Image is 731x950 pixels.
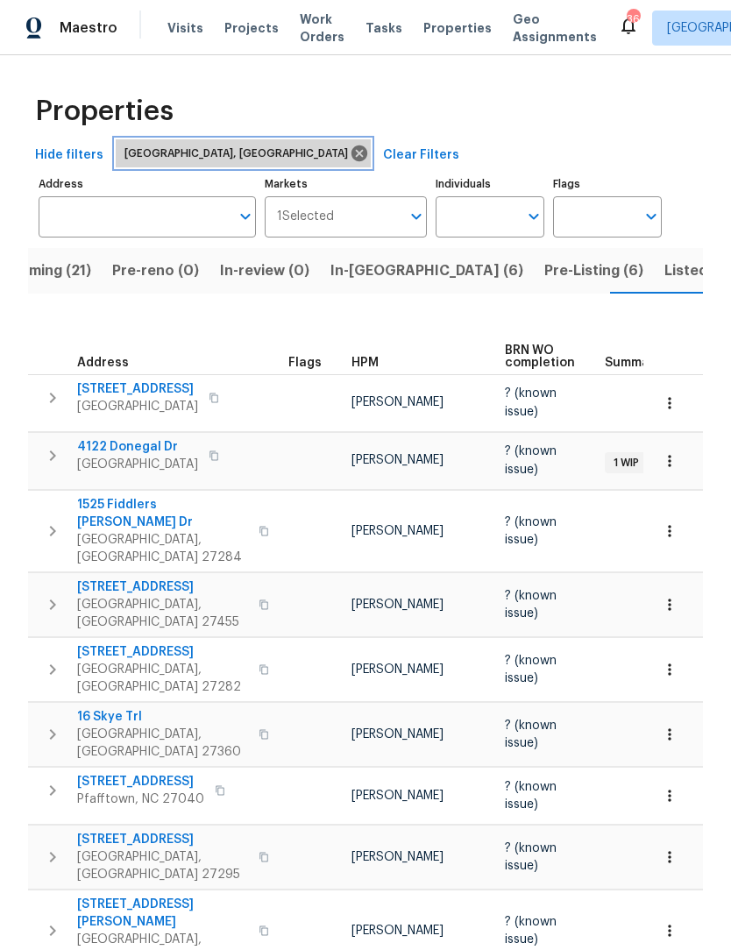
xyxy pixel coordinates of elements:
span: [GEOGRAPHIC_DATA], [GEOGRAPHIC_DATA] 27360 [77,726,248,761]
span: Pre-reno (0) [112,259,199,283]
span: Work Orders [300,11,344,46]
span: [GEOGRAPHIC_DATA], [GEOGRAPHIC_DATA] 27295 [77,848,248,883]
span: [PERSON_NAME] [351,790,444,802]
label: Address [39,179,256,189]
button: Open [233,204,258,229]
span: [STREET_ADDRESS] [77,578,248,596]
span: [PERSON_NAME] [351,525,444,537]
span: [PERSON_NAME] [351,454,444,466]
div: [GEOGRAPHIC_DATA], [GEOGRAPHIC_DATA] [116,139,371,167]
span: [GEOGRAPHIC_DATA] [77,456,198,473]
span: [GEOGRAPHIC_DATA], [GEOGRAPHIC_DATA] 27455 [77,596,248,631]
span: Pfafftown, NC 27040 [77,790,204,808]
span: Projects [224,19,279,37]
span: [PERSON_NAME] [351,925,444,937]
span: ? (known issue) [505,720,557,749]
span: Pre-Listing (6) [544,259,643,283]
span: [STREET_ADDRESS] [77,643,248,661]
span: ? (known issue) [505,781,557,811]
span: [PERSON_NAME] [351,396,444,408]
span: [STREET_ADDRESS] [77,831,248,848]
label: Individuals [436,179,544,189]
span: 16 Skye Trl [77,708,248,726]
span: Maestro [60,19,117,37]
button: Open [404,204,429,229]
span: 1525 Fiddlers [PERSON_NAME] Dr [77,496,248,531]
span: Address [77,357,129,369]
span: [STREET_ADDRESS] [77,380,198,398]
span: [GEOGRAPHIC_DATA], [GEOGRAPHIC_DATA] 27284 [77,531,248,566]
span: 1 WIP [607,456,646,471]
span: ? (known issue) [505,655,557,684]
span: [PERSON_NAME] [351,851,444,863]
span: [PERSON_NAME] [351,728,444,741]
span: ? (known issue) [505,445,557,475]
span: [GEOGRAPHIC_DATA], [GEOGRAPHIC_DATA] [124,145,355,162]
span: Geo Assignments [513,11,597,46]
span: 4122 Donegal Dr [77,438,198,456]
span: Properties [423,19,492,37]
span: In-review (0) [220,259,309,283]
span: ? (known issue) [505,387,557,417]
span: Clear Filters [383,145,459,167]
span: [PERSON_NAME] [351,663,444,676]
span: [STREET_ADDRESS][PERSON_NAME] [77,896,248,931]
span: [PERSON_NAME] [351,599,444,611]
span: ? (known issue) [505,916,557,946]
button: Open [522,204,546,229]
span: Visits [167,19,203,37]
span: [GEOGRAPHIC_DATA] [77,398,198,415]
span: In-[GEOGRAPHIC_DATA] (6) [330,259,523,283]
button: Open [639,204,664,229]
div: 36 [627,11,639,28]
span: ? (known issue) [505,516,557,546]
span: [STREET_ADDRESS] [77,773,204,790]
span: ? (known issue) [505,590,557,620]
span: Properties [35,103,174,120]
button: Clear Filters [376,139,466,172]
span: ? (known issue) [505,842,557,872]
span: HPM [351,357,379,369]
label: Flags [553,179,662,189]
span: BRN WO completion [505,344,575,369]
span: Flags [288,357,322,369]
span: Summary [605,357,662,369]
span: [GEOGRAPHIC_DATA], [GEOGRAPHIC_DATA] 27282 [77,661,248,696]
span: Hide filters [35,145,103,167]
span: Tasks [365,22,402,34]
label: Markets [265,179,428,189]
button: Hide filters [28,139,110,172]
span: 1 Selected [277,209,334,224]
